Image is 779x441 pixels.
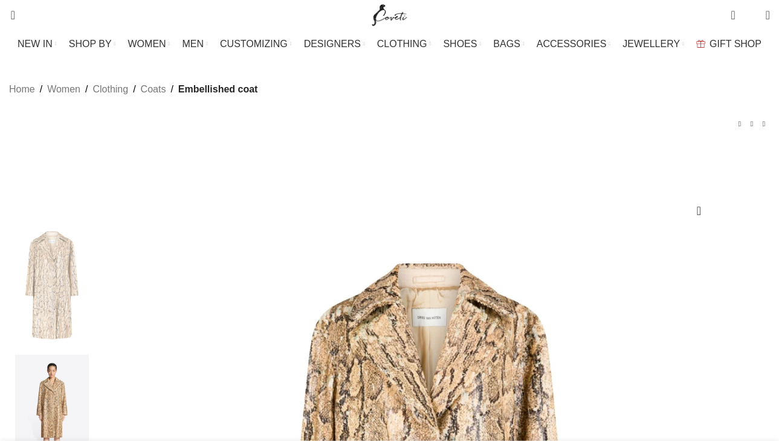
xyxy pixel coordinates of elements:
a: Site logo [369,9,410,19]
a: GIFT SHOP [696,32,761,56]
div: My Wishlist [745,3,757,27]
a: ACCESSORIES [537,32,611,56]
span: CLOTHING [377,38,427,50]
span: ACCESSORIES [537,38,607,50]
a: 0 [725,3,741,27]
img: GiftBag [696,40,705,48]
a: JEWELLERY [622,32,684,56]
span: SHOP BY [69,38,112,50]
span: SHOES [443,38,477,50]
a: Clothing [92,82,128,97]
span: WOMEN [128,38,166,50]
a: SHOES [443,32,481,56]
span: BAGS [493,38,520,50]
a: CLOTHING [377,32,432,56]
span: Embellished coat [178,82,258,97]
a: Next product [758,118,770,130]
span: GIFT SHOP [710,38,761,50]
div: Main navigation [3,32,776,56]
a: Home [9,82,35,97]
a: WOMEN [128,32,170,56]
a: DESIGNERS [304,32,365,56]
span: 0 [747,12,756,21]
span: MEN [183,38,204,50]
nav: Breadcrumb [9,82,257,97]
span: NEW IN [18,38,53,50]
span: DESIGNERS [304,38,361,50]
img: Embellished coat [15,224,89,348]
a: SHOP BY [69,32,116,56]
a: CUSTOMIZING [220,32,292,56]
a: NEW IN [18,32,57,56]
span: 0 [732,6,741,15]
a: Search [3,3,15,27]
a: Coats [141,82,166,97]
a: BAGS [493,32,524,56]
span: CUSTOMIZING [220,38,288,50]
a: Women [47,82,80,97]
span: JEWELLERY [622,38,680,50]
a: Previous product [734,118,746,130]
a: MEN [183,32,208,56]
